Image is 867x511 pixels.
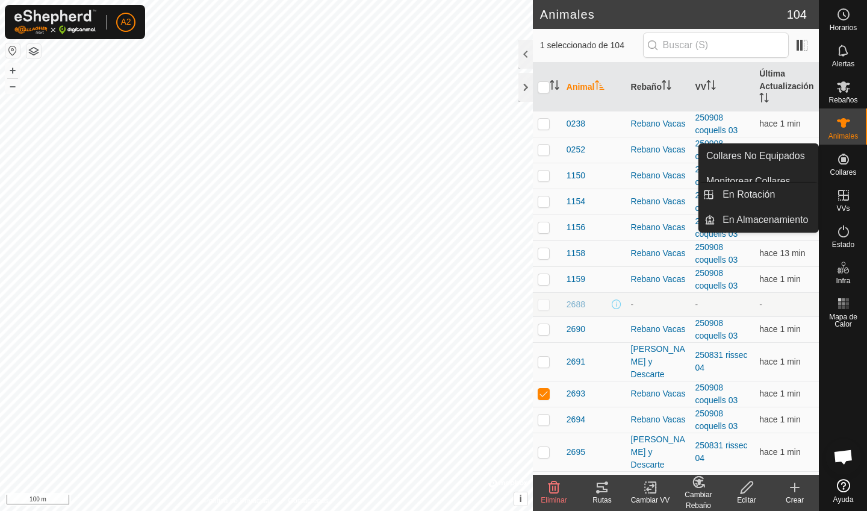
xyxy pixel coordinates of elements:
div: Editar [722,495,771,506]
div: [PERSON_NAME] y Descarte [631,343,686,381]
span: i [520,494,522,504]
div: Rebano Vacas [631,169,686,182]
span: 1156 [567,221,585,234]
span: 1154 [567,195,585,208]
span: Rebaños [828,96,857,104]
p-sorticon: Activar para ordenar [595,82,604,92]
div: Rebano Vacas [631,221,686,234]
th: Rebaño [626,63,691,111]
button: + [5,63,20,78]
div: Rebano Vacas [631,143,686,156]
a: Monitorear Collares [699,169,818,193]
span: Collares No Equipados [706,149,805,163]
a: 250908 coquells 03 [695,190,738,213]
span: 9 sept 2025, 10:06 [759,119,800,128]
span: 9 sept 2025, 10:06 [759,447,800,457]
span: A2 [120,16,131,28]
span: 9 sept 2025, 10:07 [759,357,800,366]
p-sorticon: Activar para ordenar [759,95,769,104]
span: 9 sept 2025, 10:06 [759,415,800,424]
a: 250908 coquells 03 [695,216,738,239]
a: 250908 coquells 03 [695,383,738,405]
span: Alertas [832,60,854,67]
span: Ayuda [833,496,854,503]
span: 2693 [567,387,585,400]
a: 250908 coquells 03 [695,473,738,495]
span: 1159 [567,273,585,286]
a: 250908 coquells 03 [695,268,738,290]
a: 250908 coquells 03 [695,165,738,187]
div: Rebano Vacas [631,413,686,426]
div: Rebano Vacas [631,247,686,260]
span: - [759,299,762,309]
p-sorticon: Activar para ordenar [550,82,559,92]
div: Cambiar VV [626,495,674,506]
input: Buscar (S) [643,33,789,58]
span: 1158 [567,247,585,260]
app-display-virtual-paddock-transition: - [695,299,698,309]
span: Collares [830,169,856,176]
p-sorticon: Activar para ordenar [706,82,716,92]
button: Restablecer Mapa [5,43,20,58]
th: VV [690,63,754,111]
span: Horarios [830,24,857,31]
p-sorticon: Activar para ordenar [662,82,671,92]
span: VVs [836,205,850,212]
span: 2694 [567,413,585,426]
div: Rebano Vacas [631,195,686,208]
a: Contáctenos [288,495,328,506]
span: Animales [828,133,858,140]
span: En Rotación [722,187,775,202]
span: Infra [836,277,850,284]
a: En Rotación [715,183,818,207]
span: Estado [832,241,854,248]
img: Logo Gallagher [14,10,96,34]
span: 1 seleccionado de 104 [540,39,643,52]
span: En Almacenamiento [722,213,808,227]
span: 9 sept 2025, 10:06 [759,274,800,284]
span: Eliminar [541,496,567,504]
span: 104 [787,5,807,24]
div: Rebano Vacas [631,118,686,130]
button: – [5,79,20,93]
th: Animal [562,63,626,111]
div: Rebano Vacas [631,323,686,336]
span: 9 sept 2025, 9:54 [759,248,805,258]
div: Cambiar Rebaño [674,489,722,511]
span: 2691 [567,356,585,368]
a: 250908 coquells 03 [695,318,738,340]
a: 250908 coquells 03 [695,113,738,135]
span: 2688 [567,298,585,311]
span: 1150 [567,169,585,182]
button: i [514,492,527,506]
div: Chat abierto [825,439,862,475]
a: 250908 coquells 03 [695,409,738,431]
span: 0252 [567,143,585,156]
a: 250908 coquells 03 [695,139,738,161]
li: En Almacenamiento [699,208,818,232]
a: Política de Privacidad [204,495,273,506]
span: Mapa de Calor [822,313,864,328]
span: 9 sept 2025, 10:07 [759,389,800,398]
span: 0238 [567,118,585,130]
h2: Animales [540,7,787,22]
span: 2695 [567,446,585,459]
button: Capas del Mapa [26,44,41,58]
span: 2690 [567,323,585,336]
div: Rebano Vacas [631,387,686,400]
a: 250831 rissec 04 [695,350,747,372]
span: 9 sept 2025, 10:06 [759,324,800,334]
a: Collares No Equipados [699,144,818,168]
li: En Rotación [699,183,818,207]
div: Rutas [578,495,626,506]
span: Monitorear Collares [706,174,791,189]
div: [PERSON_NAME] y Descarte [631,433,686,471]
a: 250831 rissec 04 [695,440,747,463]
div: Crear [771,495,819,506]
div: Rebano Vacas [631,273,686,286]
th: Última Actualización [754,63,819,111]
a: 250908 coquells 03 [695,242,738,265]
div: - [631,298,686,311]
